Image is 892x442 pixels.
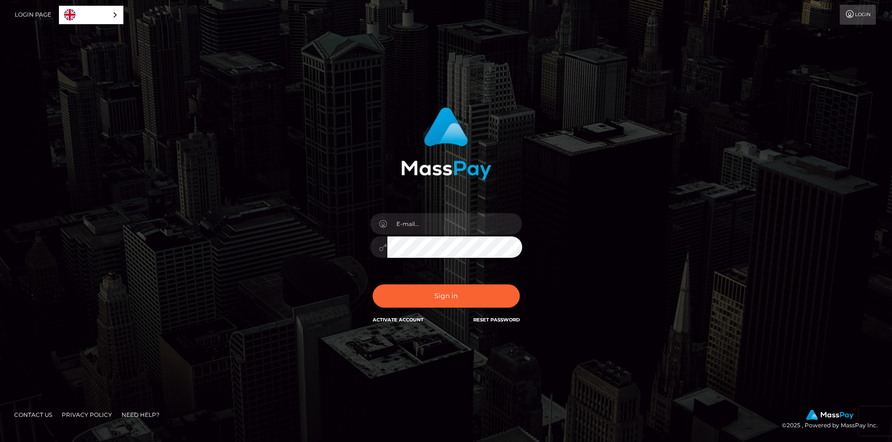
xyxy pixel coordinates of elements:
[15,5,51,25] a: Login Page
[59,6,123,24] div: Language
[387,213,522,235] input: E-mail...
[10,407,56,422] a: Contact Us
[373,317,423,323] a: Activate Account
[58,407,116,422] a: Privacy Policy
[806,410,854,420] img: MassPay
[473,317,520,323] a: Reset Password
[59,6,123,24] aside: Language selected: English
[840,5,876,25] a: Login
[782,410,885,431] div: © 2025 , Powered by MassPay Inc.
[118,407,163,422] a: Need Help?
[401,107,491,180] img: MassPay Login
[59,6,123,24] a: English
[373,284,520,308] button: Sign in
